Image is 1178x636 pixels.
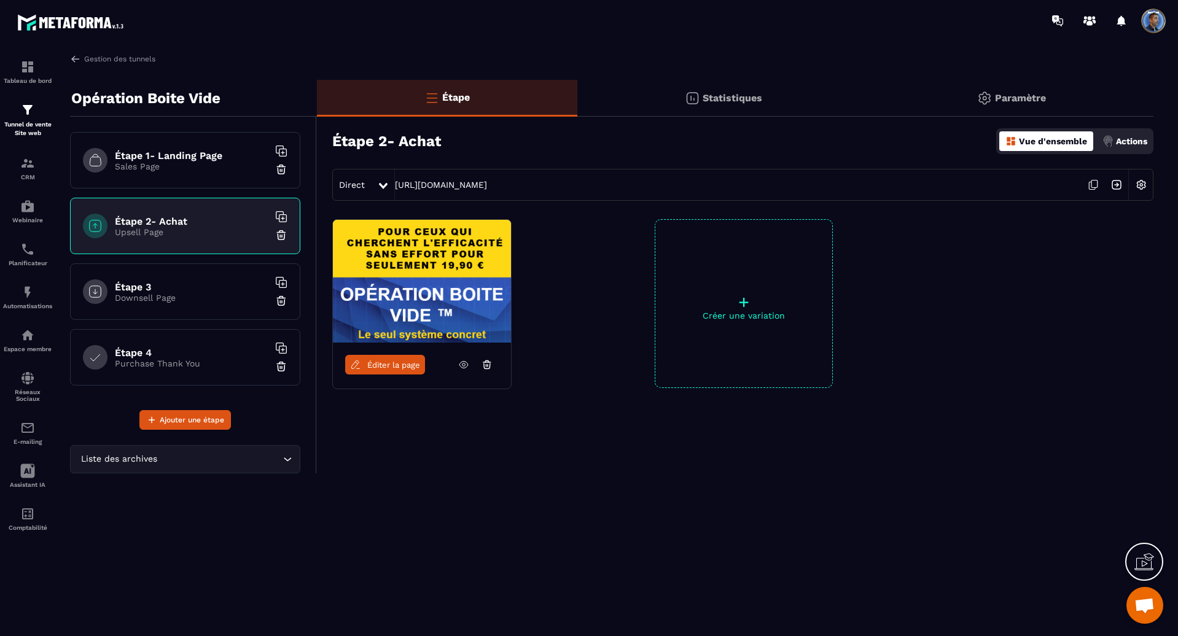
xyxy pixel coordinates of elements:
[275,360,287,373] img: trash
[395,180,487,190] a: [URL][DOMAIN_NAME]
[3,217,52,223] p: Webinaire
[3,454,52,497] a: Assistant IA
[3,50,52,93] a: formationformationTableau de bord
[275,163,287,176] img: trash
[442,91,470,103] p: Étape
[655,293,832,311] p: +
[115,359,268,368] p: Purchase Thank You
[160,414,224,426] span: Ajouter une étape
[20,421,35,435] img: email
[275,295,287,307] img: trash
[78,452,160,466] span: Liste des archives
[115,227,268,237] p: Upsell Page
[1129,173,1153,196] img: setting-w.858f3a88.svg
[20,285,35,300] img: automations
[70,53,81,64] img: arrow
[115,281,268,293] h6: Étape 3
[70,445,300,473] div: Search for option
[115,150,268,161] h6: Étape 1- Landing Page
[3,190,52,233] a: automationsautomationsWebinaire
[20,156,35,171] img: formation
[367,360,420,370] span: Éditer la page
[115,293,268,303] p: Downsell Page
[275,229,287,241] img: trash
[1105,173,1128,196] img: arrow-next.bcc2205e.svg
[3,260,52,266] p: Planificateur
[1126,587,1163,624] div: Ouvrir le chat
[20,328,35,343] img: automations
[3,233,52,276] a: schedulerschedulerPlanificateur
[3,411,52,454] a: emailemailE-mailing
[655,311,832,320] p: Créer une variation
[20,242,35,257] img: scheduler
[3,319,52,362] a: automationsautomationsEspace membre
[1116,136,1147,146] p: Actions
[20,60,35,74] img: formation
[71,86,220,111] p: Opération Boite Vide
[345,355,425,374] a: Éditer la page
[3,276,52,319] a: automationsautomationsAutomatisations
[3,346,52,352] p: Espace membre
[20,199,35,214] img: automations
[332,133,441,150] h3: Étape 2- Achat
[1102,136,1114,147] img: actions.d6e523a2.png
[17,11,128,34] img: logo
[139,410,231,430] button: Ajouter une étape
[20,371,35,386] img: social-network
[685,91,700,106] img: stats.20deebd0.svg
[3,497,52,540] a: accountantaccountantComptabilité
[424,90,439,105] img: bars-o.4a397970.svg
[3,362,52,411] a: social-networksocial-networkRéseaux Sociaux
[3,77,52,84] p: Tableau de bord
[20,103,35,117] img: formation
[1005,136,1016,147] img: dashboard-orange.40269519.svg
[995,92,1046,104] p: Paramètre
[3,303,52,309] p: Automatisations
[160,452,280,466] input: Search for option
[3,481,52,488] p: Assistant IA
[3,524,52,531] p: Comptabilité
[3,120,52,138] p: Tunnel de vente Site web
[339,180,365,190] span: Direct
[20,506,35,521] img: accountant
[70,53,155,64] a: Gestion des tunnels
[977,91,992,106] img: setting-gr.5f69749f.svg
[3,93,52,147] a: formationformationTunnel de vente Site web
[3,147,52,190] a: formationformationCRM
[703,92,762,104] p: Statistiques
[3,174,52,180] p: CRM
[333,220,511,343] img: image
[1019,136,1087,146] p: Vue d'ensemble
[115,347,268,359] h6: Étape 4
[3,389,52,402] p: Réseaux Sociaux
[115,161,268,171] p: Sales Page
[115,215,268,227] h6: Étape 2- Achat
[3,438,52,445] p: E-mailing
